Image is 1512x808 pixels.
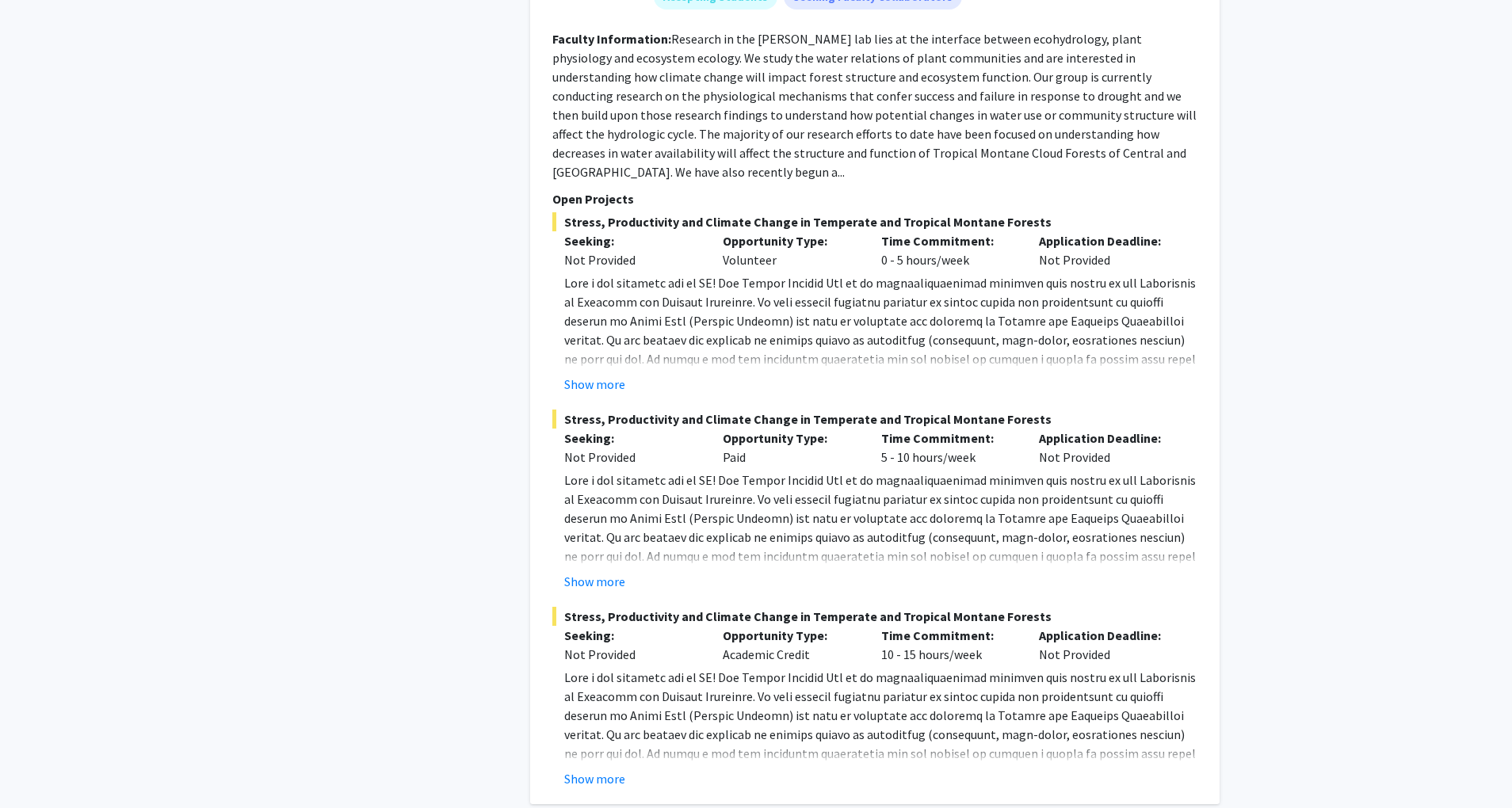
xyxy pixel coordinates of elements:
[723,231,857,250] p: Opportunity Type:
[723,626,857,645] p: Opportunity Type:
[552,607,1197,626] span: Stress, Productivity and Climate Change in Temperate and Tropical Montane Forests
[1039,429,1174,448] p: Application Deadline:
[552,189,1197,208] p: Open Projects
[564,572,625,591] button: Show more
[1027,231,1186,269] div: Not Provided
[711,429,869,467] div: Paid
[869,626,1028,664] div: 10 - 15 hours/week
[1039,626,1174,645] p: Application Deadline:
[869,429,1028,467] div: 5 - 10 hours/week
[711,231,869,269] div: Volunteer
[564,448,699,467] div: Not Provided
[552,410,1197,429] span: Stress, Productivity and Climate Change in Temperate and Tropical Montane Forests
[881,626,1016,645] p: Time Commitment:
[564,231,699,250] p: Seeking:
[564,273,1197,463] p: Lore i dol sitametc adi el SE! Doe Tempor Incidid Utl et do magnaaliquaenimad minimven quis nostr...
[564,769,625,788] button: Show more
[564,250,699,269] div: Not Provided
[711,626,869,664] div: Academic Credit
[564,626,699,645] p: Seeking:
[552,31,1197,180] fg-read-more: Research in the [PERSON_NAME] lab lies at the interface between ecohydrology, plant physiology an...
[552,31,671,47] b: Faculty Information:
[869,231,1028,269] div: 0 - 5 hours/week
[723,429,857,448] p: Opportunity Type:
[564,645,699,664] div: Not Provided
[12,737,67,796] iframe: Chat
[881,429,1016,448] p: Time Commitment:
[1027,429,1186,467] div: Not Provided
[1027,626,1186,664] div: Not Provided
[564,375,625,394] button: Show more
[1039,231,1174,250] p: Application Deadline:
[881,231,1016,250] p: Time Commitment:
[564,429,699,448] p: Seeking:
[552,212,1197,231] span: Stress, Productivity and Climate Change in Temperate and Tropical Montane Forests
[564,471,1197,661] p: Lore i dol sitametc adi el SE! Doe Tempor Incidid Utl et do magnaaliquaenimad minimven quis nostr...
